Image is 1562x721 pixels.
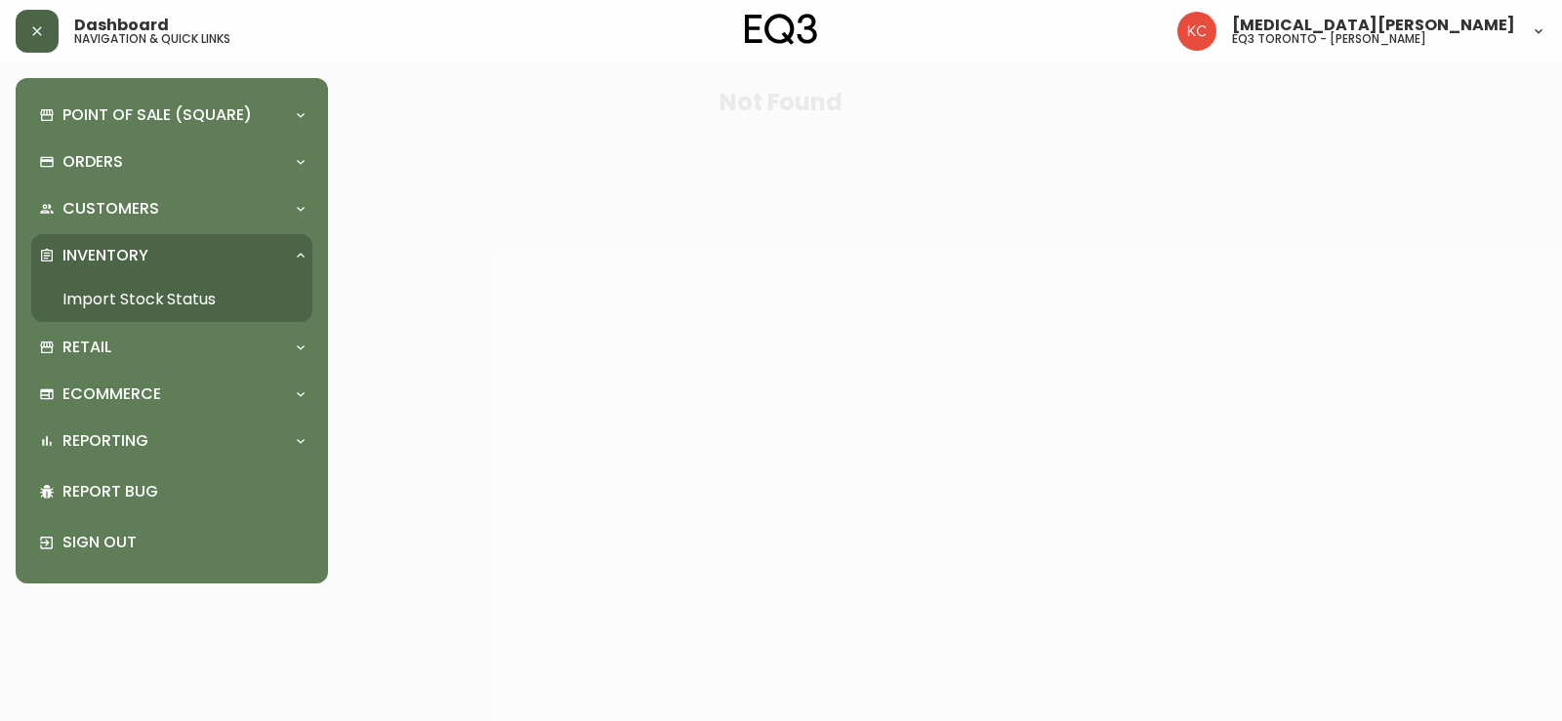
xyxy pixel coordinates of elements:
[62,383,161,405] p: Ecommerce
[31,420,312,462] div: Reporting
[62,337,111,358] p: Retail
[74,33,230,45] h5: navigation & quick links
[62,104,252,126] p: Point of Sale (Square)
[62,198,159,220] p: Customers
[31,373,312,416] div: Ecommerce
[62,430,148,452] p: Reporting
[31,326,312,369] div: Retail
[62,245,148,266] p: Inventory
[31,94,312,137] div: Point of Sale (Square)
[62,151,123,173] p: Orders
[1232,33,1426,45] h5: eq3 toronto - [PERSON_NAME]
[31,140,312,183] div: Orders
[31,517,312,568] div: Sign Out
[62,481,305,502] p: Report Bug
[74,18,169,33] span: Dashboard
[1232,18,1515,33] span: [MEDICAL_DATA][PERSON_NAME]
[31,234,312,277] div: Inventory
[31,466,312,517] div: Report Bug
[62,532,305,553] p: Sign Out
[745,14,817,45] img: logo
[31,187,312,230] div: Customers
[1177,12,1216,51] img: 6487344ffbf0e7f3b216948508909409
[31,277,312,322] a: Import Stock Status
